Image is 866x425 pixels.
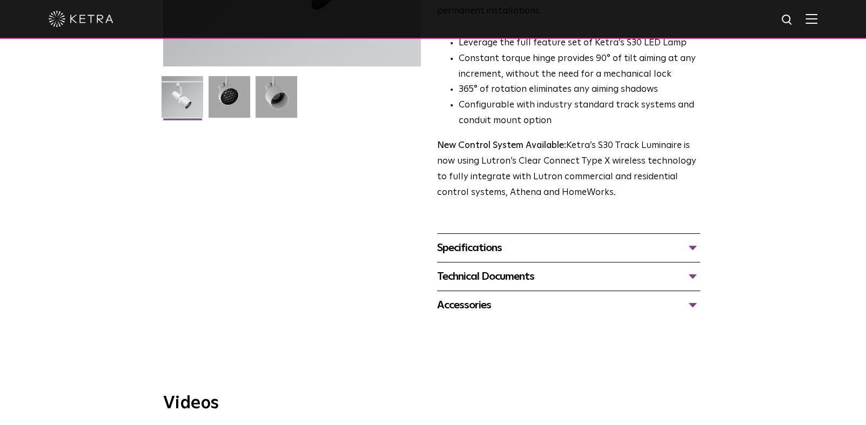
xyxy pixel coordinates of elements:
[437,296,700,314] div: Accessories
[437,268,700,285] div: Technical Documents
[459,82,700,98] li: 365° of rotation eliminates any aiming shadows
[437,141,566,150] strong: New Control System Available:
[805,14,817,24] img: Hamburger%20Nav.svg
[437,138,700,201] p: Ketra’s S30 Track Luminaire is now using Lutron’s Clear Connect Type X wireless technology to ful...
[49,11,113,27] img: ketra-logo-2019-white
[256,76,297,126] img: 9e3d97bd0cf938513d6e
[209,76,250,126] img: 3b1b0dc7630e9da69e6b
[459,36,700,51] li: Leverage the full feature set of Ketra’s S30 LED Lamp
[163,395,703,412] h3: Videos
[459,98,700,129] li: Configurable with industry standard track systems and conduit mount option
[459,51,700,83] li: Constant torque hinge provides 90° of tilt aiming at any increment, without the need for a mechan...
[437,239,700,257] div: Specifications
[162,76,203,126] img: S30-Track-Luminaire-2021-Web-Square
[781,14,794,27] img: search icon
